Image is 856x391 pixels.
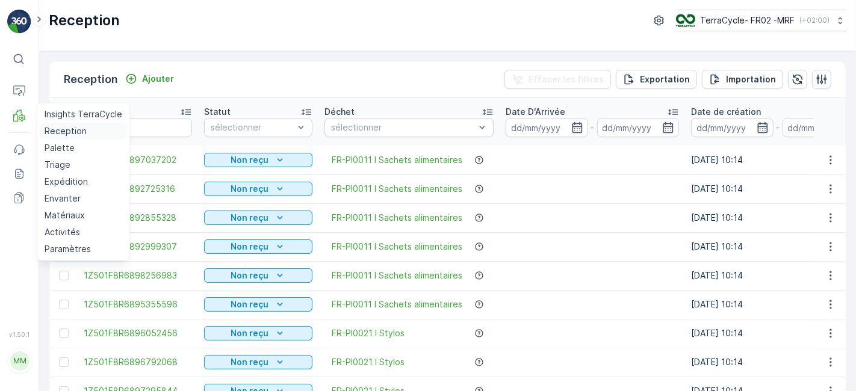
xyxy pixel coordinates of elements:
[142,73,174,85] p: Ajouter
[10,351,29,371] div: MM
[332,327,405,339] a: FR-PI0021 I Stylos
[84,241,192,253] a: 1Z501F8R6892999307
[332,298,462,310] a: FR-PI0011 I Sachets alimentaires
[331,122,475,134] p: sélectionner
[231,241,269,253] p: Non reçu
[84,327,192,339] a: 1Z501F8R6896052456
[799,16,830,25] p: ( +02:00 )
[332,212,462,224] a: FR-PI0011 I Sachets alimentaires
[59,328,69,338] div: Toggle Row Selected
[84,356,192,368] a: 1Z501F8R6896792068
[59,300,69,309] div: Toggle Row Selected
[204,355,312,369] button: Non reçu
[204,211,312,225] button: Non reçu
[231,154,269,166] p: Non reçu
[726,73,776,85] p: Importation
[776,120,780,135] p: -
[64,71,118,88] p: Reception
[591,120,595,135] p: -
[84,154,192,166] a: 1Z501F8R6897037202
[84,269,192,282] a: 1Z501F8R6898256983
[204,106,231,118] p: Statut
[59,357,69,367] div: Toggle Row Selected
[324,106,355,118] p: Déchet
[204,239,312,254] button: Non reçu
[231,183,269,195] p: Non reçu
[332,356,405,368] a: FR-PI0021 I Stylos
[597,118,680,137] input: dd/mm/yyyy
[676,14,695,27] img: terracycle.png
[204,326,312,340] button: Non reçu
[204,182,312,196] button: Non reçu
[529,73,604,85] p: Effacer les filtres
[616,70,697,89] button: Exportation
[49,11,120,30] p: Reception
[231,327,269,339] p: Non reçu
[332,241,462,253] a: FR-PI0011 I Sachets alimentaires
[59,271,69,280] div: Toggle Row Selected
[640,73,690,85] p: Exportation
[504,70,611,89] button: Effacer les filtres
[506,118,588,137] input: dd/mm/yyyy
[676,10,846,31] button: TerraCycle- FR02 -MRF(+02:00)
[506,106,565,118] p: Date D'Arrivée
[211,122,294,134] p: sélectionner
[84,212,192,224] a: 1Z501F8R6892855328
[691,118,774,137] input: dd/mm/yyyy
[7,331,31,338] span: v 1.50.1
[231,298,269,310] p: Non reçu
[702,70,783,89] button: Importation
[120,72,179,86] button: Ajouter
[231,212,269,224] p: Non reçu
[84,298,192,310] a: 1Z501F8R6895355596
[700,14,795,26] p: TerraCycle- FR02 -MRF
[204,297,312,312] button: Non reçu
[84,118,192,137] input: Chercher
[7,340,31,381] button: MM
[204,268,312,283] button: Non reçu
[7,10,31,34] img: logo
[332,269,462,282] a: FR-PI0011 I Sachets alimentaires
[332,154,462,166] a: FR-PI0011 I Sachets alimentaires
[691,106,761,118] p: Date de création
[332,183,462,195] a: FR-PI0011 I Sachets alimentaires
[204,153,312,167] button: Non reçu
[231,269,269,282] p: Non reçu
[84,183,192,195] a: 1Z501F8R6892725316
[231,356,269,368] p: Non reçu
